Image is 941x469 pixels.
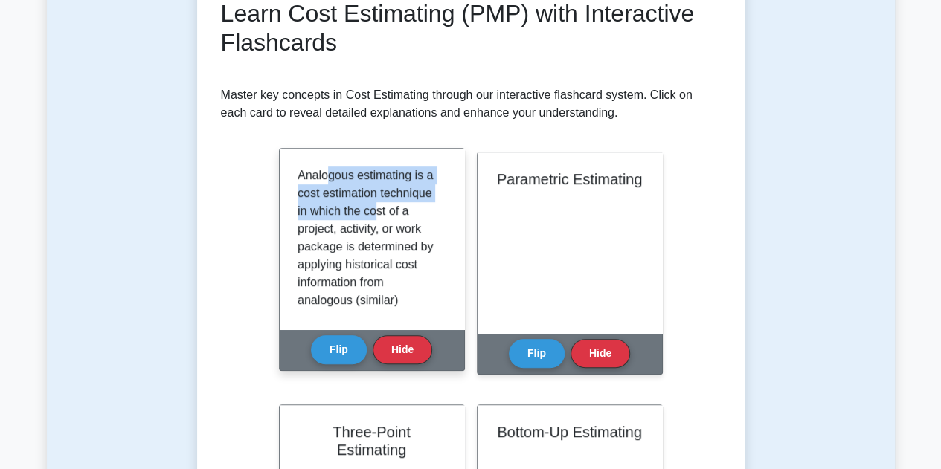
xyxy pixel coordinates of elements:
[311,335,367,364] button: Flip
[571,339,630,368] button: Hide
[495,170,644,188] h2: Parametric Estimating
[495,423,644,441] h2: Bottom-Up Estimating
[298,423,446,459] h2: Three-Point Estimating
[509,339,565,368] button: Flip
[373,335,432,364] button: Hide
[221,86,721,122] p: Master key concepts in Cost Estimating through our interactive flashcard system. Click on each ca...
